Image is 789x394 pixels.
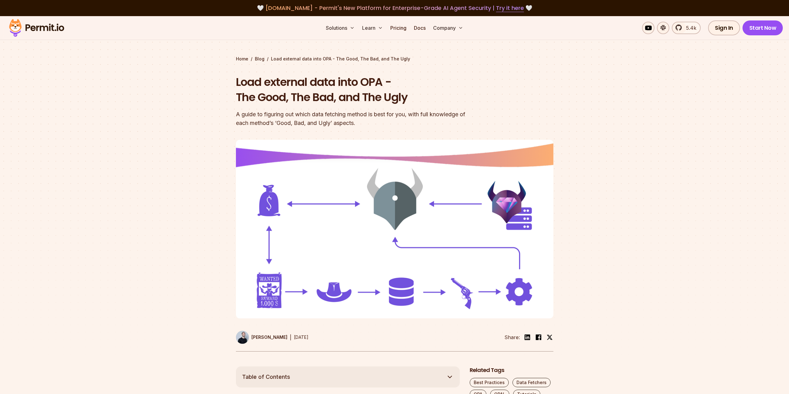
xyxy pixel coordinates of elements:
li: Share: [504,334,520,341]
img: twitter [547,334,553,340]
button: Company [431,22,466,34]
img: Oded Ben David [236,331,249,344]
a: Try it here [496,4,524,12]
a: [PERSON_NAME] [236,331,287,344]
img: facebook [535,334,542,341]
img: Permit logo [6,17,67,38]
a: 5.4k [672,22,701,34]
img: Load external data into OPA - The Good, The Bad, and The Ugly [236,140,553,318]
a: Start Now [742,20,783,35]
button: Table of Contents [236,366,460,387]
div: / / [236,56,553,62]
time: [DATE] [294,334,308,340]
a: Docs [411,22,428,34]
a: Best Practices [470,378,509,387]
img: linkedin [524,334,531,341]
button: Learn [360,22,385,34]
a: Pricing [388,22,409,34]
span: Table of Contents [242,373,290,381]
div: A guide to figuring out which data fetching method is best for you, with full knowledge of each m... [236,110,474,127]
span: 5.4k [682,24,696,32]
div: 🤍 🤍 [15,4,774,12]
a: Data Fetchers [512,378,551,387]
button: Solutions [323,22,357,34]
p: [PERSON_NAME] [251,334,287,340]
a: Blog [255,56,264,62]
h1: Load external data into OPA - The Good, The Bad, and The Ugly [236,74,474,105]
h2: Related Tags [470,366,553,374]
div: | [290,334,291,341]
a: Sign In [708,20,740,35]
a: Home [236,56,248,62]
span: [DOMAIN_NAME] - Permit's New Platform for Enterprise-Grade AI Agent Security | [265,4,524,12]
